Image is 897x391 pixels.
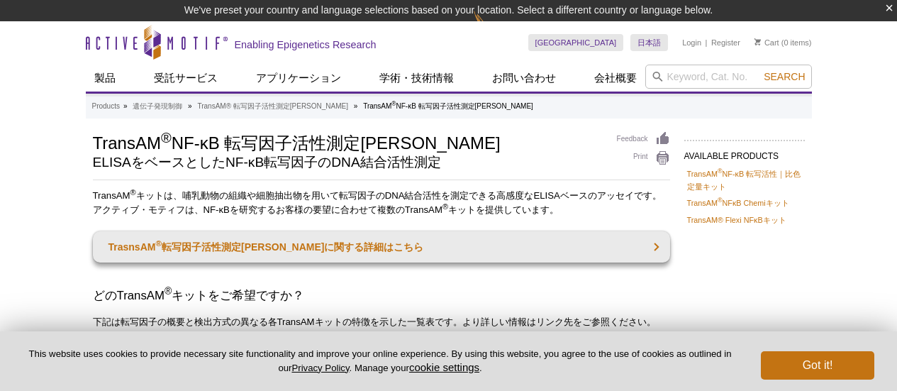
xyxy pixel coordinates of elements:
[93,231,670,263] a: TrasnsAM®転写因子活性測定[PERSON_NAME]に関する詳細はこちら
[630,34,668,51] a: 日本語
[409,361,479,373] button: cookie settings
[682,38,701,48] a: Login
[145,65,226,92] a: 受託サービス
[165,286,172,297] sup: ®
[484,65,564,92] a: お問い合わせ
[391,100,396,107] sup: ®
[706,34,708,51] li: |
[363,102,533,110] li: TransAM NF-κB 転写因子活性測定[PERSON_NAME]
[235,38,377,51] h2: Enabling Epigenetics Research
[23,348,737,375] p: This website uses cookies to provide necessary site functionality and improve your online experie...
[687,167,802,193] a: TransAM®NF-κB 転写活性｜比色定量キット
[371,65,462,92] a: 学術・技術情報
[586,65,645,92] a: 会社概要
[93,156,603,169] h2: ELISAをベースとしたNF-κB転写因子のDNA結合活性測定
[93,131,603,153] h1: TransAM NF-κB 転写因子活性測定[PERSON_NAME]
[687,197,789,209] a: TransAM®NFκB Chemiキット
[528,34,624,51] a: [GEOGRAPHIC_DATA]
[754,34,812,51] li: (0 items)
[442,202,448,211] sup: ®
[764,71,805,82] span: Search
[718,167,723,175] sup: ®
[291,363,349,373] a: Privacy Policy
[754,38,761,45] img: Your Cart
[247,65,350,92] a: アプリケーション
[711,38,740,48] a: Register
[354,102,358,110] li: »
[197,100,348,113] a: TransAM® 転写因子活性測定[PERSON_NAME]
[161,130,172,145] sup: ®
[761,351,874,380] button: Got it!
[93,189,670,217] p: TransAM キットは、哺乳動物の組織や細胞抽出物を用いて転写因子のDNA結合活性を測定できる高感度なELISAベースのアッセイです。アクティブ・モティフは、NF-κBを研究するお客様の要望に...
[93,287,670,304] h3: どのTransAM キットをご希望ですか？
[687,214,786,226] a: TransAM® Flexi NFκBキット
[86,65,124,92] a: 製品
[133,100,182,113] a: 遺伝子発現制御
[92,100,120,113] a: Products
[684,140,805,165] h2: AVAILABLE PRODUCTS
[93,315,670,329] p: 下記は転写因子の概要と検出方式の異なる各TransAMキットの特徴を示した一覧表です。より詳しい情報はリンク先をご参照ください。
[718,197,723,204] sup: ®
[123,102,128,110] li: »
[474,11,511,44] img: Change Here
[759,70,809,83] button: Search
[130,188,136,197] sup: ®
[155,239,162,248] sup: ®
[617,150,670,166] a: Print
[754,38,779,48] a: Cart
[188,102,192,110] li: »
[617,131,670,147] a: Feedback
[645,65,812,89] input: Keyword, Cat. No.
